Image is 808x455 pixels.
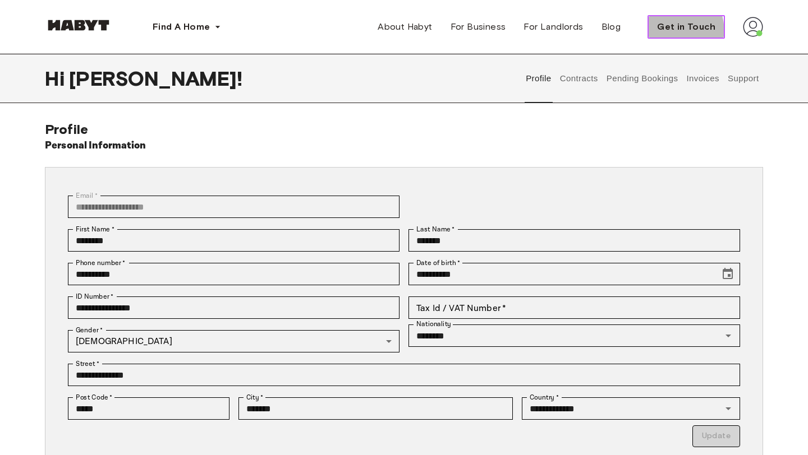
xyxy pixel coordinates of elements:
[76,191,98,201] label: Email
[378,20,432,34] span: About Habyt
[743,17,763,37] img: avatar
[522,54,763,103] div: user profile tabs
[720,401,736,416] button: Open
[144,16,230,38] button: Find A Home
[442,16,515,38] a: For Business
[68,330,400,352] div: [DEMOGRAPHIC_DATA]
[726,54,760,103] button: Support
[76,359,99,369] label: Street
[68,196,400,218] div: You can't change your email address at the moment. Please reach out to customer support in case y...
[558,54,599,103] button: Contracts
[515,16,592,38] a: For Landlords
[246,392,264,402] label: City
[416,258,460,268] label: Date of birth
[76,325,103,335] label: Gender
[416,224,455,234] label: Last Name
[45,67,69,90] span: Hi
[524,20,583,34] span: For Landlords
[605,54,680,103] button: Pending Bookings
[76,224,114,234] label: First Name
[153,20,210,34] span: Find A Home
[416,319,451,329] label: Nationality
[530,392,559,402] label: Country
[76,392,113,402] label: Post Code
[525,54,553,103] button: Profile
[657,20,715,34] span: Get in Touch
[76,291,113,301] label: ID Number
[451,20,506,34] span: For Business
[45,138,146,154] h6: Personal Information
[69,67,242,90] span: [PERSON_NAME] !
[648,15,725,39] button: Get in Touch
[45,20,112,31] img: Habyt
[369,16,441,38] a: About Habyt
[602,20,621,34] span: Blog
[717,263,739,285] button: Choose date, selected date is Apr 3, 1999
[685,54,720,103] button: Invoices
[45,121,88,137] span: Profile
[593,16,630,38] a: Blog
[76,258,126,268] label: Phone number
[720,328,736,343] button: Open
